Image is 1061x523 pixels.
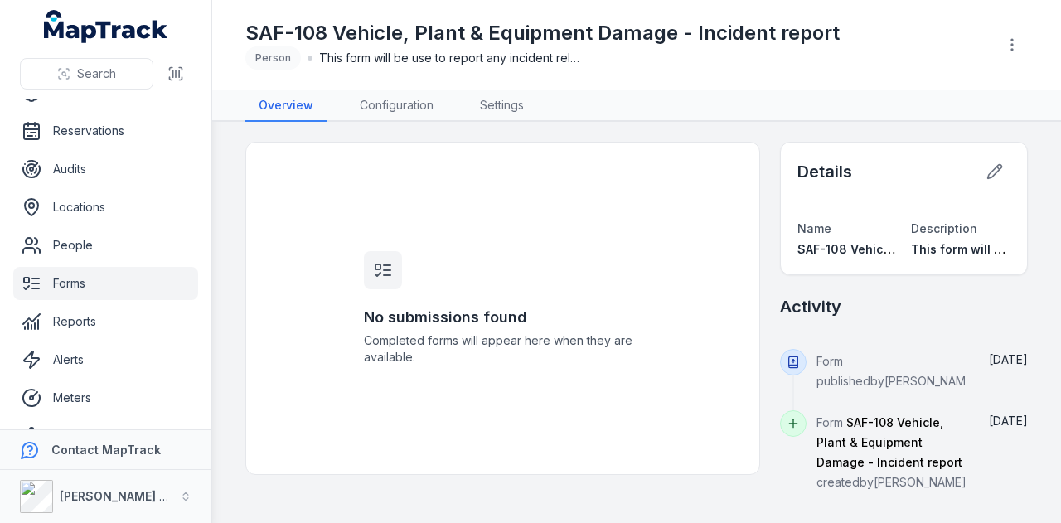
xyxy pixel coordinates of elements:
span: Name [797,221,831,235]
a: Alerts [13,343,198,376]
h2: Details [797,160,852,183]
h3: No submissions found [364,306,642,329]
span: Form created by [PERSON_NAME] [816,415,967,489]
span: Form published by [PERSON_NAME] [816,354,977,388]
span: Search [77,65,116,82]
div: Person [245,46,301,70]
a: Configuration [346,90,447,122]
span: [DATE] [989,352,1028,366]
a: Meters [13,381,198,414]
span: SAF-108 Vehicle, Plant & Equipment Damage - Incident report [816,415,962,469]
button: Search [20,58,153,90]
a: Locations [13,191,198,224]
a: Reservations [13,114,198,148]
a: Settings [467,90,537,122]
a: Settings [13,419,198,453]
strong: Contact MapTrack [51,443,161,457]
span: Description [911,221,977,235]
h2: Activity [780,295,841,318]
a: People [13,229,198,262]
h1: SAF-108 Vehicle, Plant & Equipment Damage - Incident report [245,20,840,46]
a: MapTrack [44,10,168,43]
a: Forms [13,267,198,300]
span: This form will be use to report any incident related with Plant or Vehicles [319,50,584,66]
a: Audits [13,153,198,186]
span: [DATE] [989,414,1028,428]
strong: [PERSON_NAME] Group [60,489,196,503]
a: Reports [13,305,198,338]
time: 9/24/2025, 8:40:46 AM [989,352,1028,366]
span: Completed forms will appear here when they are available. [364,332,642,366]
a: Overview [245,90,327,122]
time: 9/22/2025, 3:42:40 PM [989,414,1028,428]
